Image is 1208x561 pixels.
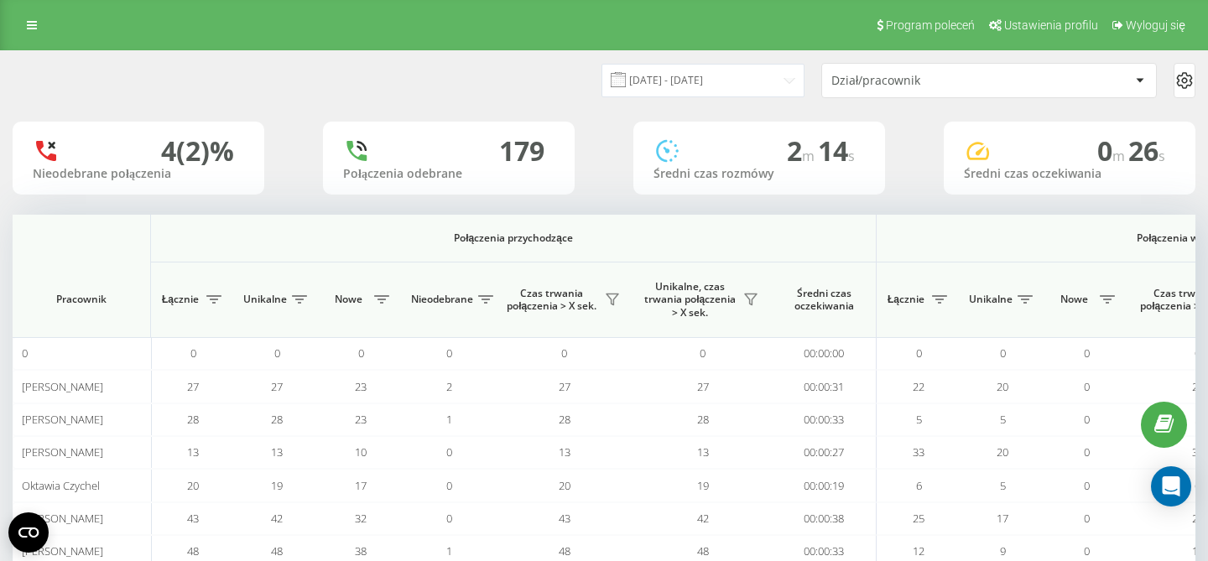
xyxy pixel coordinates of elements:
span: m [1112,147,1128,165]
span: 5 [1000,478,1006,493]
span: 28 [271,412,283,427]
span: 13 [271,444,283,460]
span: s [848,147,855,165]
span: 0 [1084,478,1090,493]
span: 0 [1084,379,1090,394]
span: 48 [187,543,199,558]
span: 23 [355,412,367,427]
td: 00:00:38 [772,502,877,535]
span: Program poleceń [886,18,975,32]
span: 48 [697,543,709,558]
span: Połączenia przychodzące [195,231,832,245]
span: 0 [446,444,452,460]
span: 0 [1084,345,1090,361]
span: Unikalne [969,293,1013,306]
div: Średni czas oczekiwania [964,167,1175,181]
span: 0 [446,345,452,361]
span: Wyloguj się [1126,18,1185,32]
span: 1 [446,412,452,427]
span: 14 [818,132,855,169]
span: 43 [559,511,570,526]
span: Pracownik [27,293,136,306]
span: 0 [700,345,706,361]
span: 13 [559,444,570,460]
span: [PERSON_NAME] [22,543,103,558]
div: 4 (2)% [161,135,234,167]
span: Oktawia Czychel [22,478,100,493]
div: Dział/pracownik [831,74,1032,88]
span: 0 [1097,132,1128,169]
span: 22 [1192,379,1204,394]
div: Średni czas rozmówy [653,167,865,181]
td: 00:00:00 [772,337,877,370]
span: Łącznie [885,293,927,306]
span: 25 [913,511,924,526]
span: 0 [22,345,28,361]
span: 26 [1128,132,1165,169]
span: 0 [1195,345,1200,361]
span: 6 [1195,478,1200,493]
span: 2 [446,379,452,394]
span: 0 [358,345,364,361]
span: 48 [271,543,283,558]
span: Łącznie [159,293,201,306]
span: 20 [187,478,199,493]
span: 0 [561,345,567,361]
span: 0 [446,511,452,526]
span: 5 [1000,412,1006,427]
span: 22 [913,379,924,394]
span: 17 [997,511,1008,526]
span: 32 [355,511,367,526]
span: 6 [916,478,922,493]
span: 28 [559,412,570,427]
span: 0 [190,345,196,361]
span: 0 [1084,412,1090,427]
span: 10 [355,444,367,460]
span: 27 [559,379,570,394]
span: 48 [559,543,570,558]
span: [PERSON_NAME] [22,379,103,394]
span: 0 [1084,543,1090,558]
div: Nieodebrane połączenia [33,167,244,181]
span: 1 [446,543,452,558]
span: 19 [271,478,283,493]
span: 5 [1195,412,1200,427]
span: [PERSON_NAME] [22,511,103,526]
span: 0 [916,345,922,361]
span: 9 [1000,543,1006,558]
span: Nowe [1053,293,1095,306]
span: m [802,147,818,165]
td: 00:00:27 [772,436,877,469]
span: 42 [697,511,709,526]
span: Unikalne [243,293,287,306]
span: 2 [787,132,818,169]
div: 179 [499,135,544,167]
span: 23 [355,379,367,394]
span: s [1159,147,1165,165]
span: [PERSON_NAME] [22,412,103,427]
span: Unikalne, czas trwania połączenia > X sek. [642,280,738,319]
span: 42 [271,511,283,526]
span: 17 [355,478,367,493]
span: 25 [1192,511,1204,526]
span: 12 [913,543,924,558]
span: 5 [916,412,922,427]
div: Połączenia odebrane [343,167,555,181]
span: Średni czas oczekiwania [784,287,863,313]
div: Open Intercom Messenger [1151,466,1191,506]
span: 33 [913,444,924,460]
span: 13 [187,444,199,460]
span: 43 [187,511,199,526]
span: 20 [559,478,570,493]
span: Nieodebrane [411,293,473,306]
span: 20 [997,444,1008,460]
span: 19 [697,478,709,493]
td: 00:00:31 [772,370,877,403]
td: 00:00:33 [772,403,877,436]
span: [PERSON_NAME] [22,444,103,460]
span: 0 [446,478,452,493]
span: 33 [1192,444,1204,460]
button: Open CMP widget [8,512,49,553]
span: Nowe [327,293,369,306]
span: 28 [697,412,709,427]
